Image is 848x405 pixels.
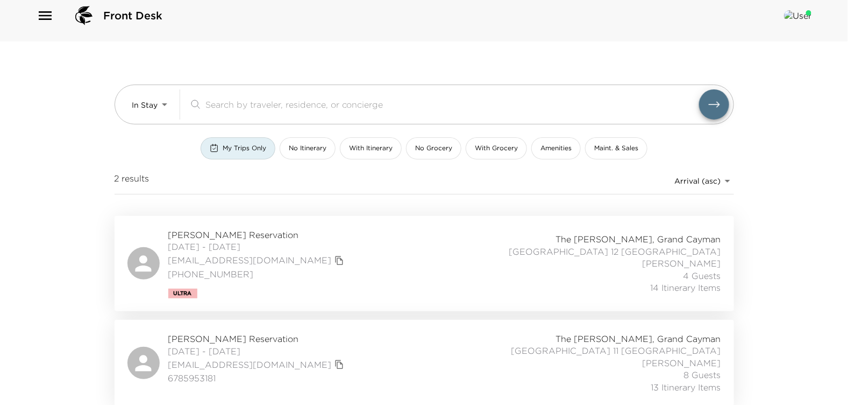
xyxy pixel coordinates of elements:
[684,369,721,381] span: 8 Guests
[340,137,402,159] button: With Itinerary
[168,359,332,371] a: [EMAIL_ADDRESS][DOMAIN_NAME]
[201,137,275,159] button: My Trips Only
[651,381,721,393] span: 13 Itinerary Items
[556,333,721,345] span: The [PERSON_NAME], Grand Cayman
[168,268,347,280] span: [PHONE_NUMBER]
[168,333,347,345] span: [PERSON_NAME] Reservation
[289,144,326,153] span: No Itinerary
[349,144,393,153] span: With Itinerary
[540,144,572,153] span: Amenities
[132,100,158,110] span: In Stay
[223,144,266,153] span: My Trips Only
[531,137,581,159] button: Amenities
[205,98,699,110] input: Search by traveler, residence, or concierge
[651,282,721,294] span: 14 Itinerary Items
[406,137,461,159] button: No Grocery
[115,172,149,190] span: 2 results
[466,137,527,159] button: With Grocery
[556,233,721,245] span: The [PERSON_NAME], Grand Cayman
[683,270,721,282] span: 4 Guests
[174,290,192,297] span: Ultra
[332,357,347,372] button: copy primary member email
[643,357,721,369] span: [PERSON_NAME]
[415,144,452,153] span: No Grocery
[71,3,97,29] img: logo
[168,254,332,266] a: [EMAIL_ADDRESS][DOMAIN_NAME]
[784,10,811,21] img: User
[103,8,162,23] span: Front Desk
[115,216,734,311] a: [PERSON_NAME] Reservation[DATE] - [DATE][EMAIL_ADDRESS][DOMAIN_NAME]copy primary member email[PHO...
[168,241,347,253] span: [DATE] - [DATE]
[280,137,336,159] button: No Itinerary
[168,345,347,357] span: [DATE] - [DATE]
[168,372,347,384] span: 6785953181
[168,229,347,241] span: [PERSON_NAME] Reservation
[643,257,721,269] span: [PERSON_NAME]
[332,253,347,268] button: copy primary member email
[594,144,638,153] span: Maint. & Sales
[509,246,721,257] span: [GEOGRAPHIC_DATA] 12 [GEOGRAPHIC_DATA]
[675,176,721,186] span: Arrival (asc)
[511,345,721,357] span: [GEOGRAPHIC_DATA] 11 [GEOGRAPHIC_DATA]
[585,137,647,159] button: Maint. & Sales
[475,144,518,153] span: With Grocery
